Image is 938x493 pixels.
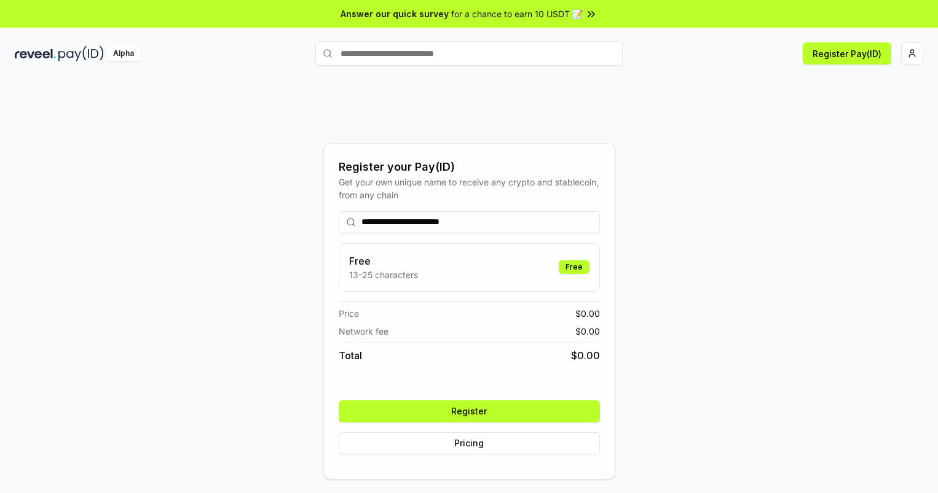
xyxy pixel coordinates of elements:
[575,307,600,320] span: $ 0.00
[339,400,600,422] button: Register
[575,325,600,338] span: $ 0.00
[451,7,583,20] span: for a chance to earn 10 USDT 📝
[559,260,589,274] div: Free
[341,7,449,20] span: Answer our quick survey
[339,432,600,454] button: Pricing
[339,325,388,338] span: Network fee
[339,348,362,363] span: Total
[349,268,418,281] p: 13-25 characters
[803,42,891,64] button: Register Pay(ID)
[339,176,600,201] div: Get your own unique name to receive any crypto and stablecoin, from any chain
[106,46,141,61] div: Alpha
[339,307,359,320] span: Price
[15,46,56,61] img: reveel_dark
[571,348,600,363] span: $ 0.00
[349,254,418,268] h3: Free
[58,46,104,61] img: pay_id
[339,158,600,176] div: Register your Pay(ID)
